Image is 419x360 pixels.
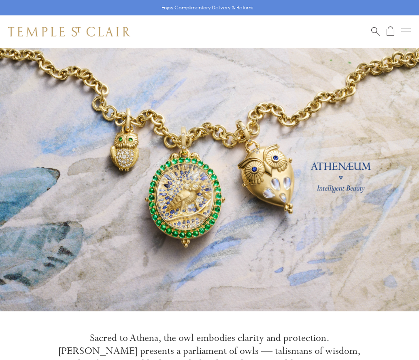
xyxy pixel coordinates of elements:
a: Open Shopping Bag [387,26,394,36]
a: Search [371,26,380,36]
p: Enjoy Complimentary Delivery & Returns [162,4,253,12]
img: Temple St. Clair [8,27,130,36]
button: Open navigation [401,27,411,36]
